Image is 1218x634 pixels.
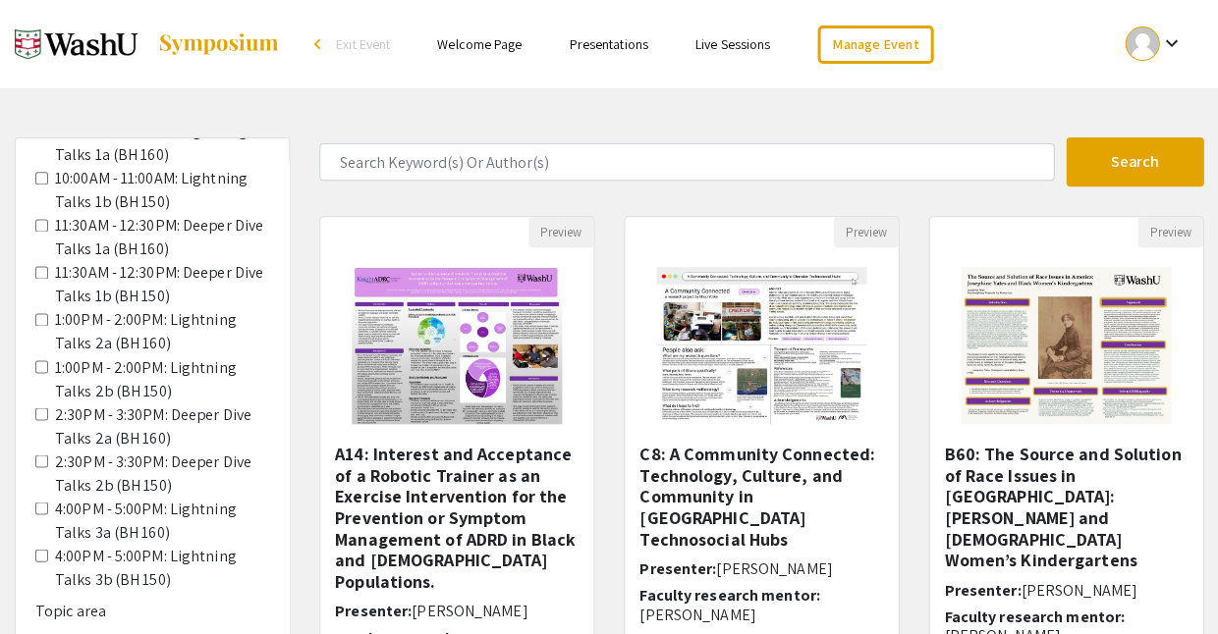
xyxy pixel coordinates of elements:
[55,355,269,402] label: 1:00PM - 2:00PM: Lightning Talks 2b (BH 150)
[944,607,1124,627] span: Faculty research mentor:
[639,444,883,550] h5: C8: A Community Connected: Technology, Culture, and Community in [GEOGRAPHIC_DATA] Technosocial Hubs
[336,35,390,53] span: Exit Event
[55,402,269,449] label: 2:30PM - 3:30PM: Deeper Dive Talks 2a (BH 160)
[319,143,1054,181] input: Search Keyword(s) Or Author(s)
[1104,22,1203,66] button: Expand account dropdown
[695,35,770,53] a: Live Sessions
[55,449,269,497] label: 2:30PM - 3:30PM: Deeper Dive Talks 2b (BH 150)
[528,217,593,247] button: Preview
[314,38,326,50] div: arrow_back_ios
[637,247,885,444] img: <p>C8: A Community Connected: Technology, Culture, and Community in Ghanaian Technosocial Hubs</p>
[335,602,579,620] h6: Presenter:
[1021,580,1136,601] span: [PERSON_NAME]
[944,444,1188,571] h5: B60: The Source and Solution of Race Issues in [GEOGRAPHIC_DATA]: [PERSON_NAME] and [DEMOGRAPHIC_...
[1159,31,1183,55] mat-icon: Expand account dropdown
[817,26,933,64] a: Manage Event
[332,247,581,444] img: <p>A14: Interest and Acceptance of a Robotic Trainer as an Exercise Intervention for the Preventi...
[716,558,832,579] span: [PERSON_NAME]
[55,214,269,261] label: 11:30AM - 12:30PM: Deeper Dive Talks 1a (BH 160)
[833,217,898,247] button: Preview
[1066,137,1203,186] button: Search
[639,585,819,606] span: Faculty research mentor:
[944,581,1188,600] h6: Presenter:
[55,120,269,167] label: 10:00AM - 11:00AM: Lightning Talks 1a (BH 160)
[1137,217,1202,247] button: Preview
[15,546,83,619] iframe: Chat
[639,559,883,578] h6: Presenter:
[15,20,138,69] img: Spring 2025 Undergraduate Research Symposium
[55,261,269,308] label: 11:30AM - 12:30PM: Deeper Dive Talks 1b (BH 150)
[941,247,1190,444] img: <p><strong>B60: The Source and Solution of Race Issues in America: Josephine Yates and Black Wome...
[412,601,527,621] span: [PERSON_NAME]
[55,497,269,544] label: 4:00PM - 5:00PM: Lightning Talks 3a (BH 160)
[35,601,269,619] h6: Topic area
[55,308,269,355] label: 1:00PM - 2:00PM: Lightning Talks 2a (BH 160)
[15,20,280,69] a: Spring 2025 Undergraduate Research Symposium
[437,35,522,53] a: Welcome Page
[55,544,269,591] label: 4:00PM - 5:00PM: Lightning Talks 3b (BH 150)
[157,32,280,56] img: Symposium by ForagerOne
[55,167,269,214] label: 10:00AM - 11:00AM: Lightning Talks 1b (BH 150)
[639,606,883,624] p: [PERSON_NAME]
[569,35,647,53] a: Presentations
[335,444,579,592] h5: A14: Interest and Acceptance of a Robotic Trainer as an Exercise Intervention for the Prevention ...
